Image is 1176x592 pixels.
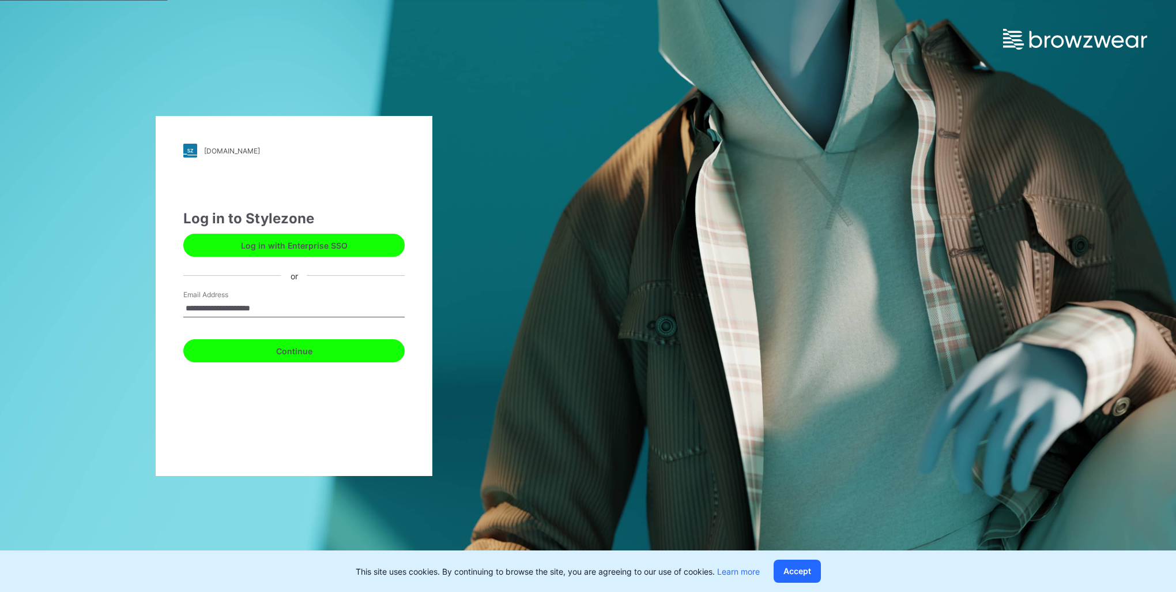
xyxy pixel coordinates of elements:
[183,234,405,257] button: Log in with Enterprise SSO
[356,565,760,578] p: This site uses cookies. By continuing to browse the site, you are agreeing to our use of cookies.
[183,339,405,362] button: Continue
[183,144,197,158] img: stylezone-logo.562084cfcfab977791bfbf7441f1a819.svg
[204,147,260,155] div: [DOMAIN_NAME]
[183,144,405,158] a: [DOMAIN_NAME]
[717,567,760,576] a: Learn more
[281,269,307,282] div: or
[774,560,821,583] button: Accept
[183,208,405,229] div: Log in to Stylezone
[1003,29,1147,50] img: browzwear-logo.e42bd6dac1945053ebaf764b6aa21510.svg
[183,290,264,300] label: Email Address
